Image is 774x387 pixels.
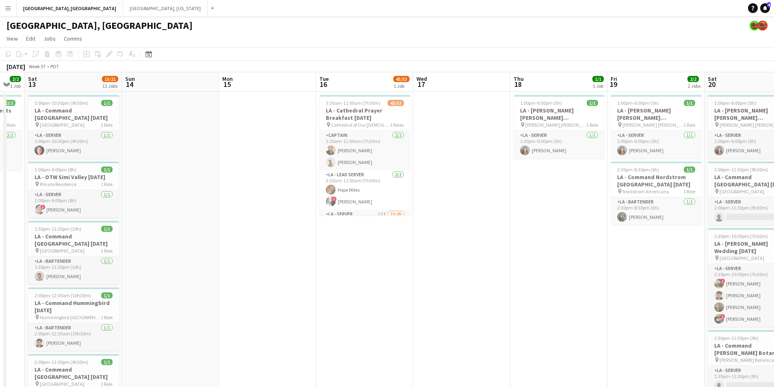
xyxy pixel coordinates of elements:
[17,0,123,16] button: [GEOGRAPHIC_DATA], [GEOGRAPHIC_DATA]
[760,3,770,13] a: 4
[50,63,59,69] div: PDT
[7,35,18,42] span: View
[7,19,193,32] h1: [GEOGRAPHIC_DATA], [GEOGRAPHIC_DATA]
[7,63,25,71] div: [DATE]
[27,63,47,69] span: Week 37
[43,35,56,42] span: Jobs
[40,33,59,44] a: Jobs
[3,33,21,44] a: View
[123,0,208,16] button: [GEOGRAPHIC_DATA], [US_STATE]
[767,2,771,7] span: 4
[758,21,767,30] app-user-avatar: Rollin Hero
[23,33,39,44] a: Edit
[750,21,759,30] app-user-avatar: Rollin Hero
[61,33,85,44] a: Comms
[26,35,35,42] span: Edit
[64,35,82,42] span: Comms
